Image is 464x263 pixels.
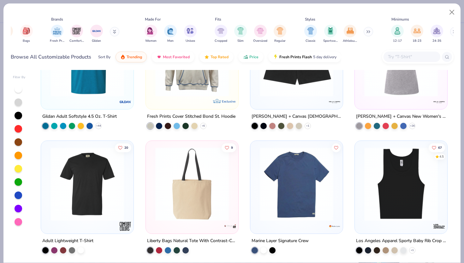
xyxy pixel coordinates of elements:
img: 1fa757fc-ab0e-4832-9488-2322764b2812 [257,147,336,221]
div: Brands [51,16,63,22]
img: Men Image [167,27,174,34]
span: Price [249,54,259,59]
button: filter button [304,25,317,43]
button: Close [446,6,458,18]
img: 1ce13803-a197-4688-a694-5dfb15d1fceb [47,147,127,221]
img: 0078be9a-03b3-411b-89be-d603b0ff0527 [361,147,441,221]
span: + 1 [306,124,309,128]
span: Unisex [186,39,195,43]
div: Sort By [98,54,110,60]
div: filter for Gildan [90,25,103,43]
span: Women [145,39,157,43]
span: 5 day delivery [313,53,336,61]
img: TopRated.gif [204,54,209,59]
div: Los Angeles Apparel Sporty Baby Rib Crop Tank [356,237,446,245]
div: Fresh Prints Cover Stitched Bond St. Hoodie [147,113,235,121]
img: Bella + Canvas logo [328,96,341,108]
div: filter for Sportswear [323,25,338,43]
input: Try "T-Shirt" [387,53,436,60]
span: 18-23 [413,39,421,43]
span: Gildan [92,39,101,43]
button: Like [115,143,131,152]
span: Trending [127,54,142,59]
img: 12-17 Image [394,27,401,34]
div: filter for 18-23 [411,25,423,43]
img: 8193e5a5-5130-4aaa-b65c-fb1d547a6a5f [232,147,312,221]
span: Cropped [215,39,227,43]
div: Adult Lightweight T-Shirt [42,237,93,245]
div: Made For [145,16,161,22]
img: flash.gif [273,54,278,59]
span: Comfort Colors [69,39,84,43]
div: filter for Oversized [253,25,267,43]
span: Regular [274,39,286,43]
img: Unisex Image [187,27,194,34]
img: 24-35 Image [433,27,440,34]
span: 20 [124,146,128,149]
img: Comfort Colors Image [72,26,81,36]
img: Classic Image [307,27,314,34]
button: filter button [411,25,423,43]
img: most_fav.gif [157,54,162,59]
button: filter button [164,25,177,43]
img: Slim Image [237,27,244,34]
img: Comfort Colors logo [119,220,132,233]
button: Trending [116,52,147,62]
span: Exclusive [222,99,235,103]
span: Slim [237,39,244,43]
span: + 1 [411,248,414,252]
span: Athleisure [343,39,357,43]
div: filter for Women [145,25,157,43]
img: Sportswear Image [327,27,334,34]
img: Women Image [147,27,154,34]
span: 24-35 [432,39,441,43]
button: filter button [20,25,33,43]
img: Marine Layer logo [328,220,341,233]
button: filter button [431,25,443,43]
img: trending.gif [120,54,125,59]
div: Filter By [13,75,26,80]
button: Most Favorited [152,52,194,62]
img: Oversized Image [257,27,264,34]
span: Bags [23,39,30,43]
div: Fits [215,16,221,22]
div: Liberty Bags Natural Tote With Contrast-Color Handles [147,237,237,245]
img: Fresh Prints Image [52,26,62,36]
button: Like [332,143,341,152]
div: filter for 24-35 [431,25,443,43]
img: 4eef1cd2-1b12-4e58-ab3b-8be782f5c6af [152,147,232,221]
div: [PERSON_NAME] + Canvas New Women's Relaxed Heather CVC Short Sleeve Tee [356,113,446,121]
button: filter button [343,25,357,43]
img: Los Angeles Apparel logo [433,220,445,233]
img: Bags Image [23,27,30,34]
img: Cropped Image [217,27,224,34]
div: 4.5 [439,154,444,159]
button: filter button [215,25,227,43]
div: filter for Fresh Prints [50,25,64,43]
span: + 26 [410,124,415,128]
img: Regular Image [277,27,284,34]
div: filter for Comfort Colors [69,25,84,43]
span: Classic [306,39,316,43]
button: Top Rated [199,52,233,62]
button: filter button [184,25,197,43]
div: Styles [305,16,315,22]
div: Minimums [391,16,409,22]
button: Like [221,143,236,152]
img: Bella + Canvas logo [433,96,445,108]
img: 18-23 Image [413,27,421,34]
button: filter button [323,25,338,43]
img: Gildan Image [92,26,101,36]
img: Gildan logo [119,96,132,108]
div: filter for Athleisure [343,25,357,43]
div: filter for Bags [20,25,33,43]
button: Fresh Prints Flash5 day delivery [268,52,341,62]
span: Top Rated [211,54,229,59]
button: filter button [50,25,64,43]
span: 12-17 [393,39,402,43]
span: Sportswear [323,39,338,43]
button: filter button [145,25,157,43]
button: filter button [90,25,103,43]
button: Price [238,52,263,62]
div: filter for Unisex [184,25,197,43]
